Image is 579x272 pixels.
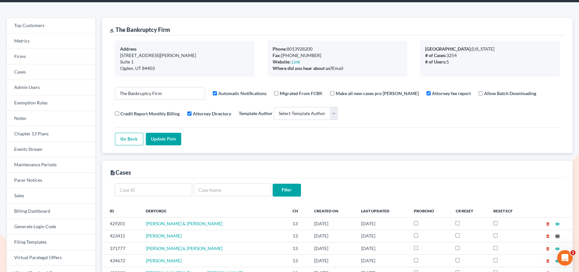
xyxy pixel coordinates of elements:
a: Sales [6,188,96,204]
th: Reset ECF [488,204,529,217]
td: 13 [287,255,309,267]
b: [GEOGRAPHIC_DATA]: [425,46,472,52]
a: [PERSON_NAME] & [PERSON_NAME] [146,221,222,226]
td: 434672 [102,255,141,267]
a: Notes [6,111,96,126]
div: 3254 [425,52,555,59]
a: [PERSON_NAME] & [PERSON_NAME] [146,246,222,251]
td: [DATE] [309,218,356,230]
a: Pacer Notices [6,173,96,188]
i: visibility [555,222,560,226]
a: Events Stream [6,142,96,157]
td: [DATE] [356,255,409,267]
a: Firms [6,49,96,64]
a: Maintenance Periods [6,157,96,173]
div: [US_STATE] [425,46,555,52]
a: Chapter 13 Plans [6,126,96,142]
td: [DATE] [309,230,356,242]
a: Filing Templates [6,235,96,250]
a: [PERSON_NAME] [146,258,182,263]
b: Where did you hear about us? [273,65,332,71]
td: [DATE] [356,218,409,230]
a: delete_forever [546,246,550,251]
a: delete_forever [546,258,550,263]
div: Email [273,65,402,72]
a: visibility [555,246,560,251]
td: [DATE] [356,230,409,242]
i: visibility [555,247,560,251]
a: Go Back [115,133,143,146]
td: 429201 [102,218,141,230]
a: Generate Login Code [6,219,96,235]
a: Link [292,59,300,64]
th: Ch [287,204,309,217]
a: Cases [6,64,96,80]
div: The Bankruptcy Firm [110,26,170,34]
td: [DATE] [309,255,356,267]
label: Template Author [239,110,273,117]
i: gavel [110,28,114,33]
a: Virtual Paralegal Offers [6,250,96,266]
input: Case ID [115,183,192,196]
label: Allow Batch Downloading [484,90,536,97]
i: visibility [555,234,560,238]
label: Credit Report Monthly Billing [120,110,180,117]
label: Attorney Directory [193,110,231,117]
b: # of Cases: [425,53,446,58]
th: CR Reset [450,204,488,217]
b: Website: [273,59,291,64]
td: 13 [287,218,309,230]
a: Metrics [6,34,96,49]
td: [DATE] [356,242,409,254]
th: ID [102,204,141,217]
a: visibility [555,233,560,238]
label: Attorney fee report [432,90,471,97]
span: 1 [570,250,575,255]
b: Fax: [273,53,281,58]
a: Billing Dashboard [6,204,96,219]
i: delete_forever [546,247,550,251]
div: Ogden, UT 84403 [120,65,249,72]
th: Last Updated [356,204,409,217]
a: delete_forever [546,221,550,226]
i: delete_forever [546,259,550,263]
b: Address [120,46,136,52]
div: 5 [425,59,555,65]
a: visibility [555,258,560,263]
td: 13 [287,230,309,242]
th: ProBono [409,204,451,217]
th: Created On [309,204,356,217]
div: 8013928200 [273,46,402,52]
i: visibility [555,259,560,263]
a: [PERSON_NAME] [146,233,182,238]
i: delete_forever [546,234,550,238]
input: Filter [273,184,301,197]
td: [DATE] [309,242,356,254]
input: Case Name [194,183,271,196]
label: Automatic Notifications [218,90,266,97]
input: Update Firm [146,133,181,146]
b: Phone: [273,46,287,52]
i: delete_forever [546,222,550,226]
a: Top Customers [6,18,96,34]
label: Make all new cases pro [PERSON_NAME] [336,90,419,97]
td: 13 [287,242,309,254]
td: 423415 [102,230,141,242]
i: description [110,170,116,176]
a: Admin Users [6,80,96,95]
div: [PHONE_NUMBER] [273,52,402,59]
label: Migrated From FCBK [280,90,322,97]
div: Cases [110,169,131,176]
th: Debtor(s) [141,204,287,217]
iframe: Intercom live chat [557,250,573,266]
a: visibility [555,221,560,226]
div: Suite 1 [120,59,249,65]
a: delete_forever [546,233,550,238]
a: Exemption Rules [6,95,96,111]
td: 371777 [102,242,141,254]
b: # of Users: [425,59,446,64]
